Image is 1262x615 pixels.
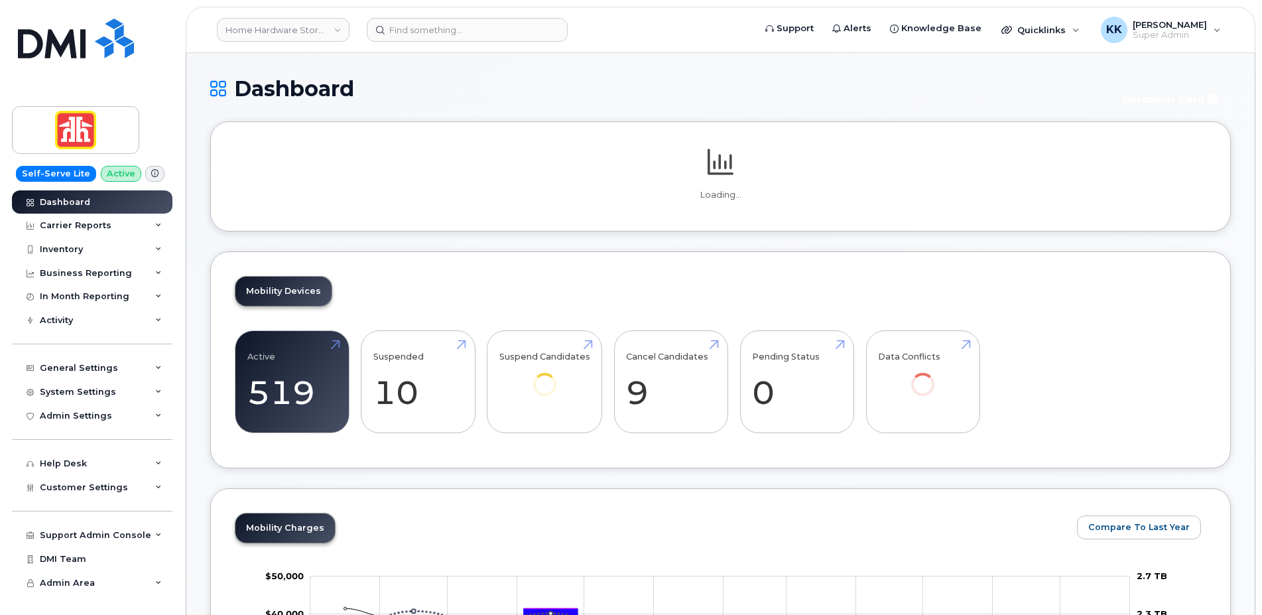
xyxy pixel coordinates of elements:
a: Suspend Candidates [499,338,590,415]
a: Pending Status 0 [752,338,842,426]
g: $0 [265,571,304,581]
span: Compare To Last Year [1088,521,1190,533]
p: Loading... [235,189,1206,201]
button: Customer Card [1111,88,1231,111]
a: Mobility Devices [235,277,332,306]
a: Active 519 [247,338,337,426]
a: Mobility Charges [235,513,335,543]
tspan: 2.7 TB [1137,571,1167,581]
a: Data Conflicts [878,338,968,415]
a: Cancel Candidates 9 [626,338,716,426]
tspan: $50,000 [265,571,304,581]
a: Suspended 10 [373,338,463,426]
button: Compare To Last Year [1077,515,1201,539]
h1: Dashboard [210,77,1105,100]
